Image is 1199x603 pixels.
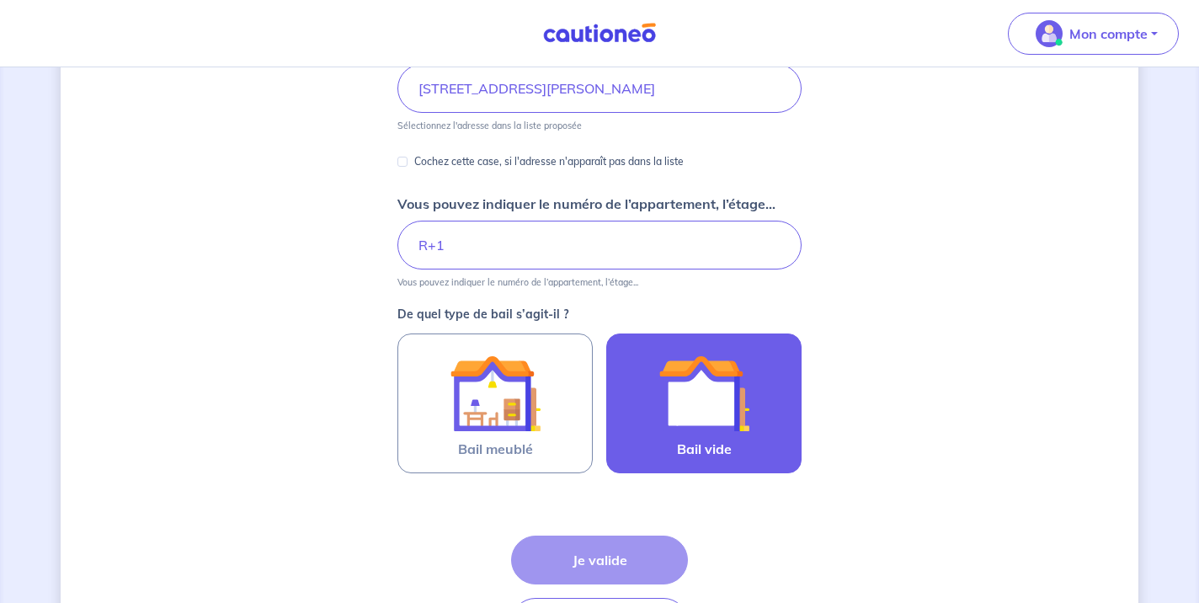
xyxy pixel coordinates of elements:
img: illu_empty_lease.svg [658,348,749,439]
input: 2 rue de paris, 59000 lille [397,64,802,113]
p: Sélectionnez l'adresse dans la liste proposée [397,120,582,131]
span: Bail vide [677,439,732,459]
img: illu_account_valid_menu.svg [1036,20,1063,47]
p: De quel type de bail s’agit-il ? [397,308,802,320]
p: Vous pouvez indiquer le numéro de l’appartement, l’étage... [397,194,775,214]
input: Appartement 2 [397,221,802,269]
p: Cochez cette case, si l'adresse n'apparaît pas dans la liste [414,152,684,172]
p: Vous pouvez indiquer le numéro de l’appartement, l’étage... [397,276,638,288]
button: illu_account_valid_menu.svgMon compte [1008,13,1179,55]
p: Mon compte [1069,24,1148,44]
img: illu_furnished_lease.svg [450,348,541,439]
img: Cautioneo [536,23,663,44]
span: Bail meublé [458,439,533,459]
